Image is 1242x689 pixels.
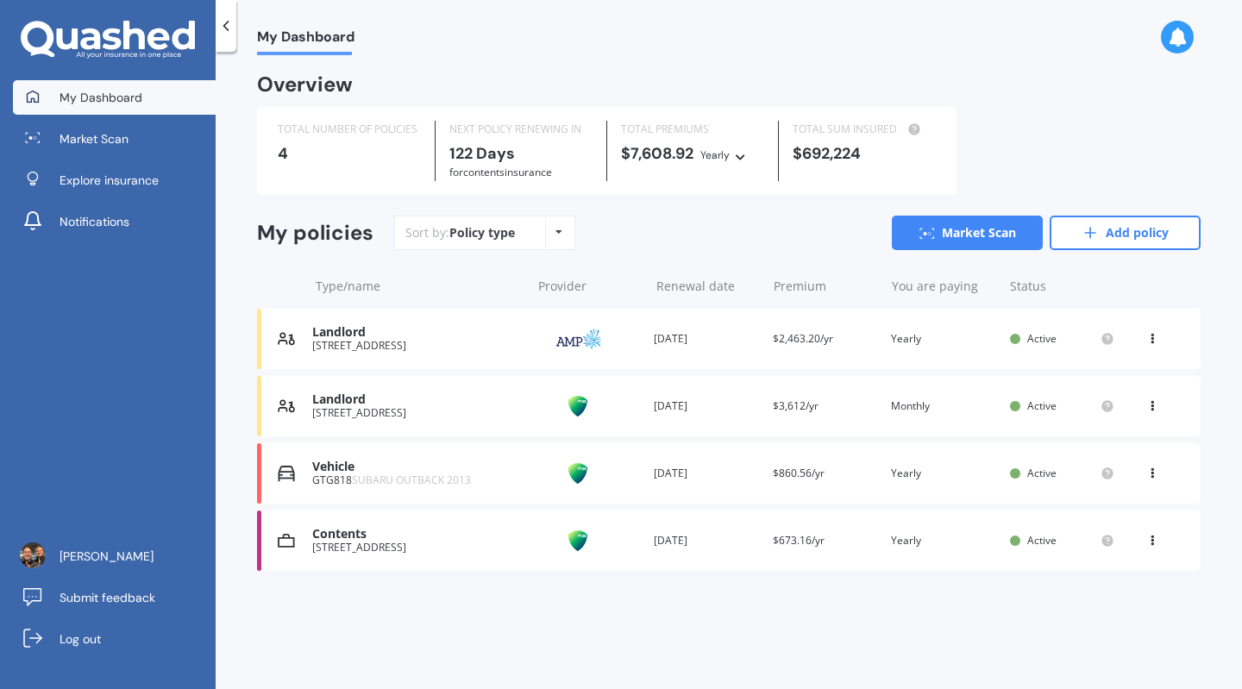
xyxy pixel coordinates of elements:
[449,121,593,138] div: NEXT POLICY RENEWING IN
[449,165,552,179] span: for Contents insurance
[656,278,761,295] div: Renewal date
[621,145,764,164] div: $7,608.92
[312,542,522,554] div: [STREET_ADDRESS]
[257,76,353,93] div: Overview
[654,532,758,549] div: [DATE]
[278,145,421,162] div: 4
[621,121,764,138] div: TOTAL PREMIUMS
[536,524,622,557] img: MAS
[60,130,129,147] span: Market Scan
[20,542,46,568] img: picture
[891,398,995,415] div: Monthly
[13,122,216,156] a: Market Scan
[773,398,819,413] span: $3,612/yr
[60,548,154,565] span: [PERSON_NAME]
[1050,216,1201,250] a: Add policy
[405,224,515,241] div: Sort by:
[536,323,622,355] img: AMP
[1027,398,1057,413] span: Active
[13,539,216,573] a: [PERSON_NAME]
[654,398,758,415] div: [DATE]
[312,325,522,340] div: Landlord
[312,340,522,352] div: [STREET_ADDRESS]
[60,172,159,189] span: Explore insurance
[449,224,515,241] div: Policy type
[278,465,295,482] img: Vehicle
[538,278,643,295] div: Provider
[278,398,295,415] img: Landlord
[1010,278,1114,295] div: Status
[257,221,373,246] div: My policies
[312,474,522,486] div: GTG818
[773,466,825,480] span: $860.56/yr
[278,532,295,549] img: Contents
[1027,533,1057,548] span: Active
[891,532,995,549] div: Yearly
[654,330,758,348] div: [DATE]
[312,527,522,542] div: Contents
[278,330,295,348] img: Landlord
[892,278,996,295] div: You are paying
[13,580,216,615] a: Submit feedback
[60,213,129,230] span: Notifications
[312,460,522,474] div: Vehicle
[892,216,1043,250] a: Market Scan
[891,465,995,482] div: Yearly
[312,392,522,407] div: Landlord
[536,390,622,423] img: MAS
[1027,466,1057,480] span: Active
[793,145,936,162] div: $692,224
[13,163,216,197] a: Explore insurance
[316,278,524,295] div: Type/name
[312,407,522,419] div: [STREET_ADDRESS]
[13,80,216,115] a: My Dashboard
[60,589,155,606] span: Submit feedback
[257,28,354,52] span: My Dashboard
[278,121,421,138] div: TOTAL NUMBER OF POLICIES
[891,330,995,348] div: Yearly
[60,89,142,106] span: My Dashboard
[793,121,936,138] div: TOTAL SUM INSURED
[1027,331,1057,346] span: Active
[13,622,216,656] a: Log out
[773,331,833,346] span: $2,463.20/yr
[449,143,515,164] b: 122 Days
[654,465,758,482] div: [DATE]
[773,533,825,548] span: $673.16/yr
[60,630,101,648] span: Log out
[536,457,622,490] img: MAS
[774,278,878,295] div: Premium
[700,147,730,164] div: Yearly
[352,473,471,487] span: SUBARU OUTBACK 2013
[13,204,216,239] a: Notifications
